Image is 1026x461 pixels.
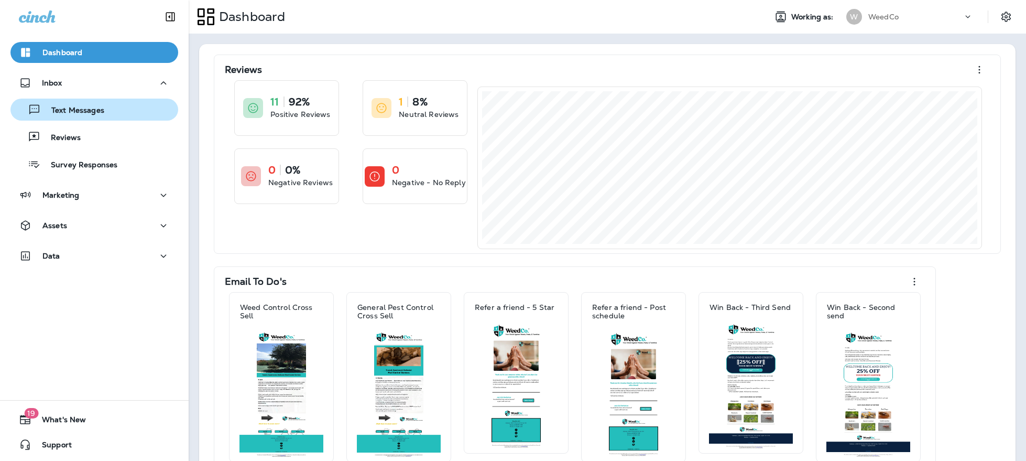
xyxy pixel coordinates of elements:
[42,252,60,260] p: Data
[31,415,86,428] span: What's New
[10,126,178,148] button: Reviews
[268,165,276,175] p: 0
[225,65,262,75] p: Reviews
[10,185,178,206] button: Marketing
[10,245,178,266] button: Data
[270,97,279,107] p: 11
[868,13,899,21] p: WeedCo
[31,441,72,453] span: Support
[10,99,178,121] button: Text Messages
[709,322,793,449] img: 67367aa5-9237-4292-b7b3-e1a5bdc2d970.jpg
[10,42,178,63] button: Dashboard
[357,330,441,457] img: 93c0c4a8-4101-4fe0-a641-348c53216133.jpg
[10,215,178,236] button: Assets
[40,133,81,143] p: Reviews
[285,165,300,175] p: 0%
[10,72,178,93] button: Inbox
[846,9,862,25] div: W
[392,165,399,175] p: 0
[475,303,554,312] p: Refer a friend - 5 Star
[710,303,791,312] p: Win Back - Third Send
[592,303,675,320] p: Refer a friend - Post schedule
[42,79,62,87] p: Inbox
[270,109,330,120] p: Positive Reviews
[997,7,1016,26] button: Settings
[826,330,910,457] img: 17e316f5-7c35-4193-b38f-171dbc4e5fbc.jpg
[592,330,675,457] img: 09a2572a-306e-4f4e-9439-4c5013ea605a.jpg
[474,322,558,448] img: 30ccf7b8-b087-4e18-83aa-97bfd9e72121.jpg
[225,276,287,287] p: Email To Do's
[791,13,836,22] span: Working as:
[399,109,459,120] p: Neutral Reviews
[40,160,117,170] p: Survey Responses
[412,97,427,107] p: 8%
[399,97,403,107] p: 1
[42,191,79,199] p: Marketing
[42,48,82,57] p: Dashboard
[10,409,178,430] button: 19What's New
[10,434,178,455] button: Support
[357,303,440,320] p: General Pest Control Cross Sell
[42,221,67,230] p: Assets
[240,303,323,320] p: Weed Control Cross Sell
[289,97,310,107] p: 92%
[24,408,38,419] span: 19
[239,330,323,457] img: 2a865f6a-463c-4bfd-b148-4535381911f4.jpg
[41,106,104,116] p: Text Messages
[268,177,333,188] p: Negative Reviews
[10,153,178,175] button: Survey Responses
[827,303,910,320] p: Win Back - Second send
[392,177,466,188] p: Negative - No Reply
[215,9,285,25] p: Dashboard
[156,6,185,27] button: Collapse Sidebar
